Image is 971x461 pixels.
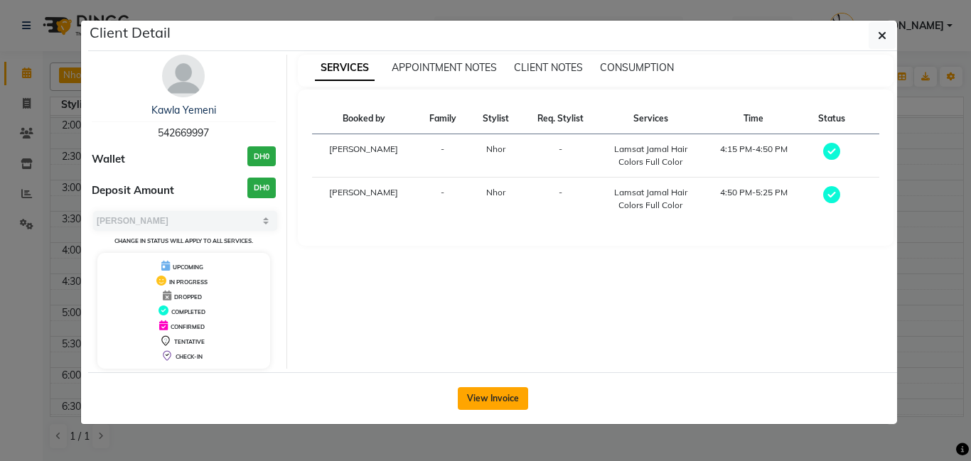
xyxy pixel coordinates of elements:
small: Change in status will apply to all services. [114,237,253,244]
span: CLIENT NOTES [514,61,583,74]
span: SERVICES [315,55,375,81]
td: [PERSON_NAME] [312,134,417,178]
a: Kawla Yemeni [151,104,216,116]
th: Family [416,104,469,134]
td: 4:50 PM-5:25 PM [702,178,805,221]
span: Wallet [92,151,125,168]
span: TENTATIVE [174,338,205,345]
td: - [416,178,469,221]
span: DROPPED [174,293,202,300]
h3: DH0 [247,146,276,167]
h5: Client Detail [90,22,171,43]
span: COMPLETED [171,308,205,315]
td: 4:15 PM-4:50 PM [702,134,805,178]
th: Status [805,104,859,134]
td: - [522,134,599,178]
span: 542669997 [158,126,209,139]
th: Req. Stylist [522,104,599,134]
button: View Invoice [458,387,528,410]
th: Stylist [470,104,522,134]
span: CONSUMPTION [600,61,674,74]
h3: DH0 [247,178,276,198]
th: Time [702,104,805,134]
td: [PERSON_NAME] [312,178,417,221]
div: Lamsat Jamal Hair Colors Full Color [608,143,694,168]
div: Lamsat Jamal Hair Colors Full Color [608,186,694,212]
span: Nhor [486,143,505,154]
span: APPOINTMENT NOTES [392,61,497,74]
span: IN PROGRESS [169,278,208,286]
img: avatar [162,55,205,97]
span: UPCOMING [173,264,203,271]
td: - [416,134,469,178]
th: Booked by [312,104,417,134]
span: CONFIRMED [171,323,205,330]
span: Nhor [486,187,505,197]
span: CHECK-IN [176,353,203,360]
td: - [522,178,599,221]
th: Services [599,104,703,134]
span: Deposit Amount [92,183,174,199]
